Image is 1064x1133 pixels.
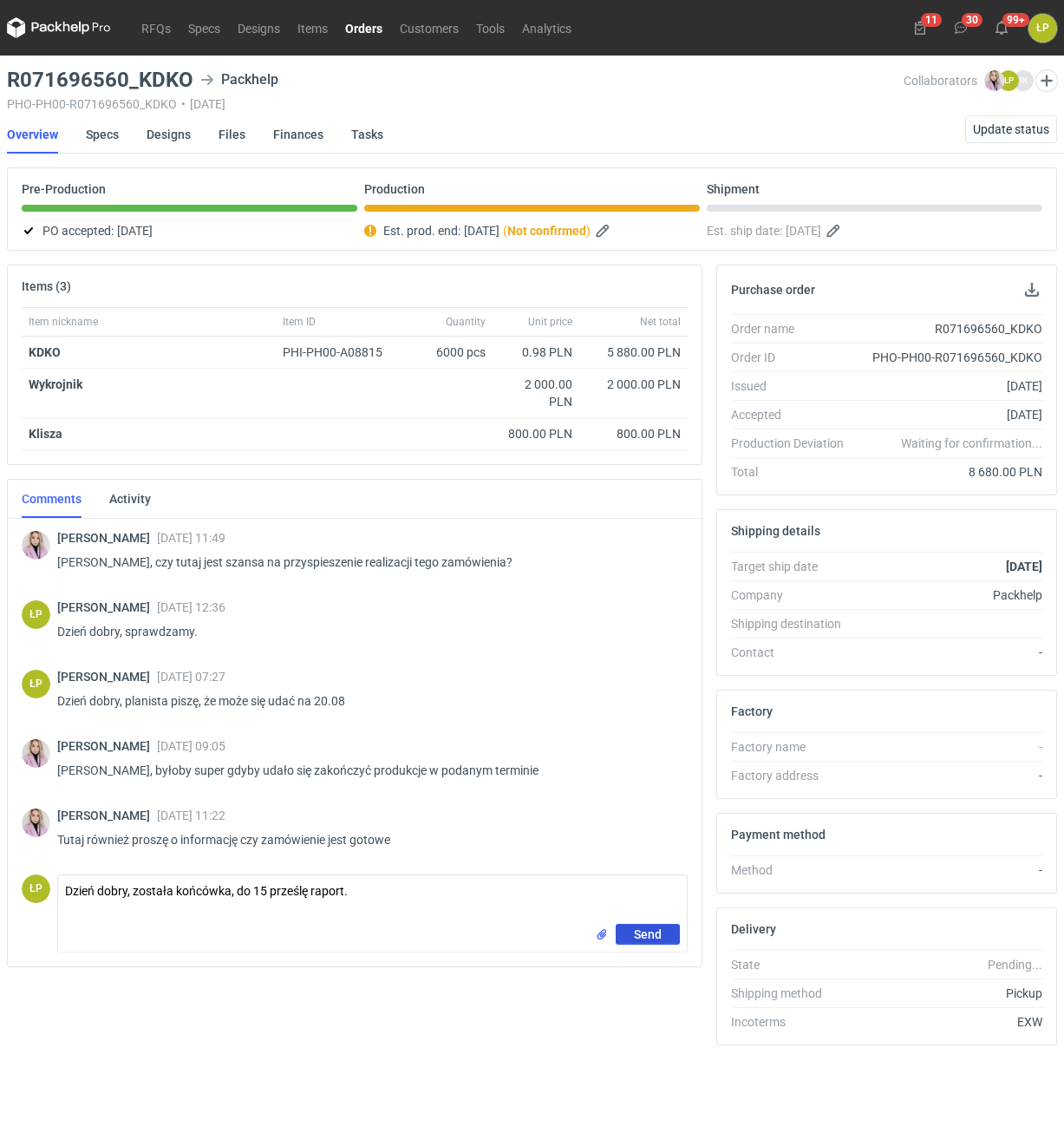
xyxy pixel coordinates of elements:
p: Production [364,182,425,196]
button: Send [616,924,680,945]
button: 11 [906,14,934,42]
svg: Packhelp Pro [7,17,111,38]
div: Method [731,861,856,879]
button: ŁP [1028,14,1057,43]
span: [PERSON_NAME] [57,600,157,614]
img: Klaudia Wiśniewska [22,531,50,560]
button: Edit estimated production end date [594,220,615,241]
div: Packhelp [856,586,1042,604]
textarea: Dzień dobry, została końcówka, do 15 prześlę raport. [58,875,687,924]
div: PO accepted: [22,220,357,241]
div: PHO-PH00-R071696560_KDKO [856,349,1042,366]
img: Klaudia Wiśniewska [22,809,50,837]
strong: Wykrojnik [29,377,82,391]
div: Company [731,586,856,604]
div: EXW [856,1013,1042,1031]
span: [DATE] 11:22 [157,809,225,822]
span: Update status [973,123,1049,135]
p: Shipment [707,182,760,196]
button: Update status [965,115,1057,143]
em: Waiting for confirmation... [901,435,1042,452]
span: [DATE] 12:36 [157,600,225,614]
h2: Shipping details [731,524,820,538]
div: Est. ship date: [707,220,1042,241]
span: [DATE] 07:27 [157,670,225,684]
strong: Klisza [29,427,62,441]
div: Order ID [731,349,856,366]
a: RFQs [133,17,180,38]
div: R071696560_KDKO [856,320,1042,337]
span: Send [634,928,662,940]
span: Quantity [446,315,486,329]
div: 800.00 PLN [586,425,681,442]
div: Łukasz Postawa [1028,14,1057,43]
div: Shipping destination [731,615,856,632]
div: PHI-PH00-A08815 [283,344,399,361]
figcaption: IK [1013,70,1034,91]
a: Designs [229,17,289,38]
a: Analytics [513,17,580,38]
div: 6000 pcs [406,337,493,369]
div: 5 880.00 PLN [586,344,681,361]
div: Total [731,463,856,481]
span: [DATE] 11:49 [157,531,225,545]
strong: KDKO [29,345,61,359]
h2: Items (3) [22,279,71,293]
a: Customers [391,17,467,38]
span: [PERSON_NAME] [57,809,157,822]
div: [DATE] [856,406,1042,423]
div: Order name [731,320,856,337]
div: Contact [731,644,856,661]
a: Items [289,17,336,38]
p: Dzień dobry, sprawdzamy. [57,621,674,642]
span: [DATE] [786,220,821,241]
span: [DATE] 09:05 [157,739,225,753]
div: 800.00 PLN [499,425,572,442]
div: Factory name [731,738,856,756]
div: [DATE] [856,377,1042,395]
div: Incoterms [731,1013,856,1031]
em: Pending... [988,958,1042,972]
span: [PERSON_NAME] [57,739,157,753]
a: Designs [147,115,191,154]
button: 30 [947,14,975,42]
a: Finances [273,115,323,154]
div: Est. prod. end: [364,220,700,241]
strong: Not confirmed [507,224,586,238]
a: Activity [109,480,151,518]
span: Item nickname [29,315,98,329]
p: Tutaj również proszę o informację czy zamówienie jest gotowe [57,829,674,850]
button: Download PO [1022,279,1042,300]
em: ( [503,224,507,238]
span: Unit price [528,315,572,329]
a: Tools [467,17,513,38]
h2: Purchase order [731,283,815,297]
span: [PERSON_NAME] [57,531,157,545]
div: Accepted [731,406,856,423]
div: 0.98 PLN [499,344,572,361]
em: ) [586,224,591,238]
div: 2 000.00 PLN [586,376,681,393]
a: Specs [86,115,119,154]
span: Item ID [283,315,316,329]
div: Łukasz Postawa [22,600,50,629]
div: - [856,767,1042,784]
button: 99+ [988,14,1015,42]
div: State [731,956,856,973]
div: Łukasz Postawa [22,670,50,698]
div: - [856,738,1042,756]
a: Tasks [351,115,383,154]
span: • [181,97,186,111]
div: - [856,644,1042,661]
button: Edit estimated shipping date [825,220,845,241]
a: Files [219,115,245,154]
img: Klaudia Wiśniewska [984,70,1005,91]
p: [PERSON_NAME], czy tutaj jest szansa na przyspieszenie realizacji tego zamówienia? [57,552,674,573]
figcaption: ŁP [22,874,50,903]
div: Klaudia Wiśniewska [22,739,50,768]
div: Shipping method [731,985,856,1002]
span: [DATE] [464,220,499,241]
